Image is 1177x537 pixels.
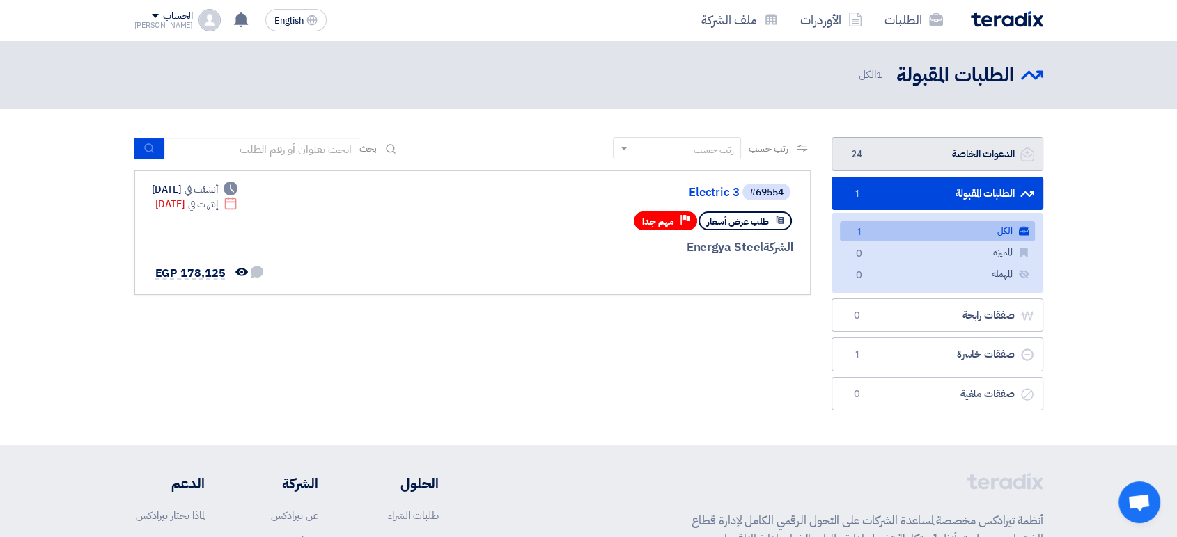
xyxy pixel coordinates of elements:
a: الطلبات المقبولة1 [832,177,1043,211]
span: 0 [849,309,866,323]
a: لماذا تختار تيرادكس [136,508,205,523]
div: Energya Steel [458,239,793,257]
a: المميزة [840,243,1035,263]
li: الشركة [246,473,318,494]
span: بحث [359,141,377,156]
span: الكل [859,67,885,83]
div: دردشة مفتوحة [1118,481,1160,523]
a: ملف الشركة [690,3,789,36]
a: الدعوات الخاصة24 [832,137,1043,171]
a: Electric 3 [461,186,740,199]
div: الحساب [163,10,193,22]
span: EGP 178,125 [155,265,226,282]
span: 0 [851,247,868,262]
span: طلب عرض أسعار [707,215,769,228]
a: المهملة [840,264,1035,284]
span: أنشئت في [185,182,218,197]
span: 0 [851,268,868,283]
span: رتب حسب [748,141,788,156]
img: Teradix logo [971,11,1043,27]
div: [DATE] [152,182,238,197]
a: الأوردرات [789,3,873,36]
div: [DATE] [155,197,238,211]
a: صفقات رابحة0 [832,298,1043,332]
button: English [265,9,327,31]
span: 24 [849,147,866,161]
span: 1 [849,187,866,201]
h2: الطلبات المقبولة [896,62,1014,89]
div: #69554 [749,188,784,198]
span: 1 [876,67,882,82]
span: مهم جدا [642,215,674,228]
li: الحلول [360,473,439,494]
a: الكل [840,221,1035,241]
span: English [274,16,304,26]
span: 1 [851,225,868,240]
div: رتب حسب [693,143,733,157]
span: إنتهت في [188,197,218,211]
a: طلبات الشراء [388,508,439,523]
span: الشركة [763,239,793,256]
span: 1 [849,348,866,362]
img: profile_test.png [198,9,221,31]
li: الدعم [134,473,205,494]
a: صفقات ملغية0 [832,377,1043,411]
input: ابحث بعنوان أو رقم الطلب [164,138,359,159]
span: 0 [849,387,866,401]
a: الطلبات [873,3,954,36]
a: عن تيرادكس [271,508,318,523]
a: صفقات خاسرة1 [832,337,1043,371]
div: [PERSON_NAME] [134,22,194,29]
